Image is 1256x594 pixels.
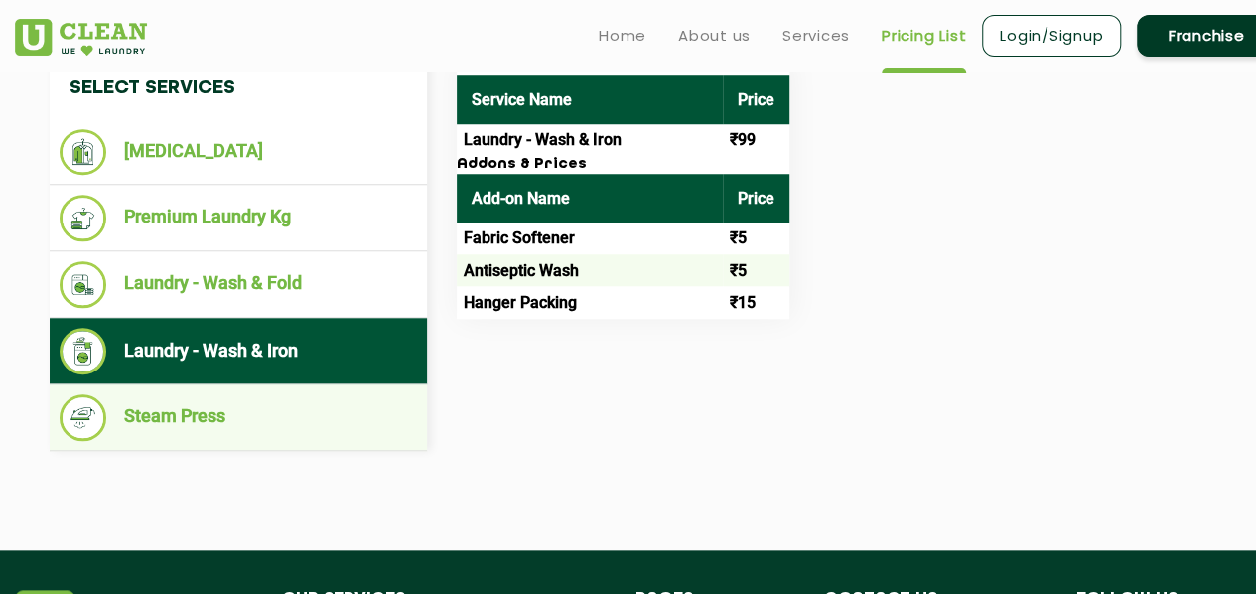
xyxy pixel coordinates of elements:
td: ₹5 [723,223,789,254]
li: [MEDICAL_DATA] [60,129,417,175]
a: Home [599,24,646,48]
img: Laundry - Wash & Iron [60,328,106,374]
a: About us [678,24,751,48]
h3: Addons & Prices [457,156,789,174]
td: Hanger Packing [457,286,723,318]
a: Login/Signup [982,15,1121,57]
li: Premium Laundry Kg [60,195,417,241]
td: Laundry - Wash & Iron [457,124,723,156]
h4: Select Services [50,58,427,119]
td: Antiseptic Wash [457,254,723,286]
li: Laundry - Wash & Iron [60,328,417,374]
td: ₹15 [723,286,789,318]
th: Price [723,75,789,124]
img: Dry Cleaning [60,129,106,175]
img: Premium Laundry Kg [60,195,106,241]
td: ₹99 [723,124,789,156]
img: UClean Laundry and Dry Cleaning [15,19,147,56]
a: Pricing List [882,24,966,48]
td: Fabric Softener [457,223,723,254]
th: Service Name [457,75,723,124]
td: ₹5 [723,254,789,286]
img: Laundry - Wash & Fold [60,261,106,308]
li: Steam Press [60,394,417,441]
th: Add-on Name [457,174,723,223]
li: Laundry - Wash & Fold [60,261,417,308]
img: Steam Press [60,394,106,441]
a: Services [782,24,850,48]
th: Price [723,174,789,223]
